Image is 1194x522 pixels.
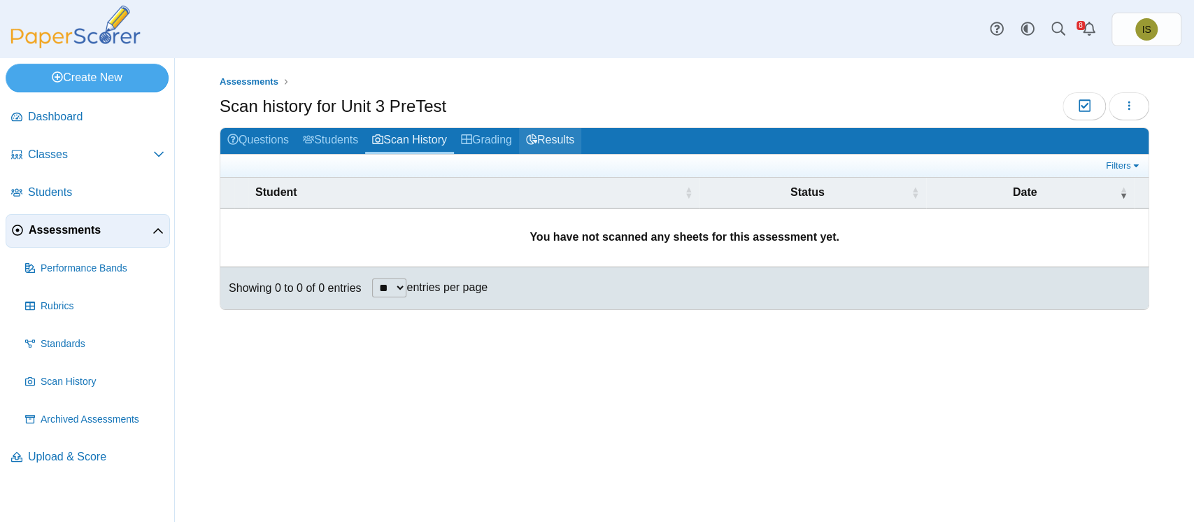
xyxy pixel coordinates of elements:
span: Isaiah Sexton [1135,18,1158,41]
span: Archived Assessments [41,413,164,427]
span: Student [255,185,681,200]
span: Status [706,185,908,200]
span: Student : Activate to sort [684,185,692,199]
a: Standards [20,327,170,361]
span: Assessments [29,223,152,238]
a: Performance Bands [20,252,170,285]
a: Alerts [1074,14,1104,45]
a: Assessments [6,214,170,248]
a: Create New [6,64,169,92]
a: Scan History [365,128,454,154]
div: Showing 0 to 0 of 0 entries [220,267,361,309]
span: Assessments [220,76,278,87]
span: Isaiah Sexton [1142,24,1151,34]
span: Status : Activate to sort [911,185,919,199]
span: Date : Activate to remove sorting [1119,185,1128,199]
h1: Scan history for Unit 3 PreTest [220,94,446,118]
span: Dashboard [28,109,164,125]
a: Archived Assessments [20,403,170,437]
a: Isaiah Sexton [1111,13,1181,46]
span: Performance Bands [41,262,164,276]
a: Rubrics [20,290,170,323]
b: You have not scanned any sheets for this assessment yet. [530,231,839,243]
a: Upload & Score [6,441,170,474]
a: Results [519,128,581,154]
label: entries per page [406,281,488,293]
span: Standards [41,337,164,351]
a: PaperScorer [6,38,145,50]
a: Questions [220,128,296,154]
span: Rubrics [41,299,164,313]
a: Filters [1102,159,1145,173]
span: Classes [28,147,153,162]
span: Scan History [41,375,164,389]
a: Students [296,128,365,154]
a: Scan History [20,365,170,399]
a: Classes [6,139,170,172]
img: PaperScorer [6,6,145,48]
a: Dashboard [6,101,170,134]
span: Upload & Score [28,449,164,465]
a: Students [6,176,170,210]
a: Assessments [216,73,282,91]
a: Grading [454,128,519,154]
span: Date [933,185,1116,200]
span: Students [28,185,164,200]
